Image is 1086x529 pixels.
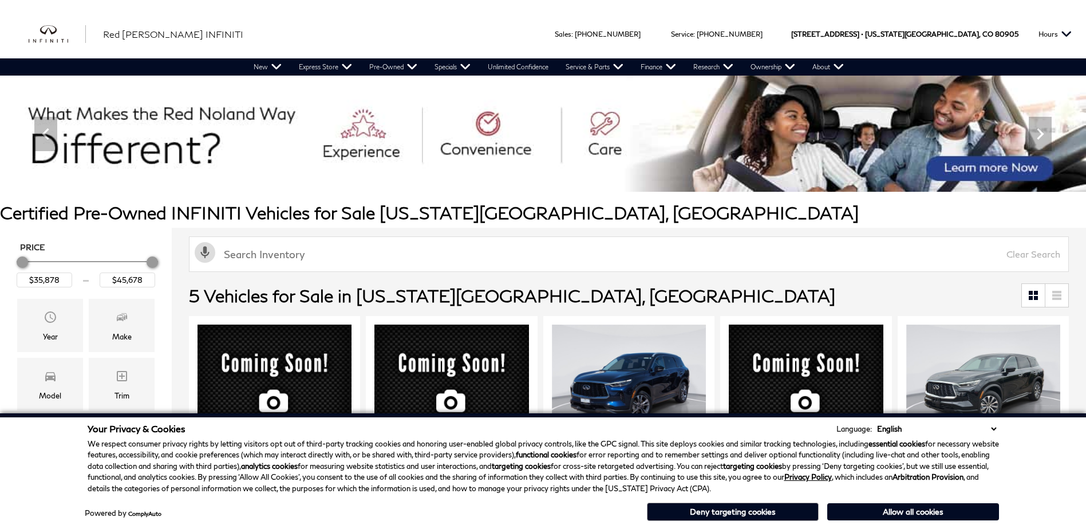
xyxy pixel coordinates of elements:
span: Red [PERSON_NAME] INFINITI [103,29,243,40]
div: Previous [34,117,57,151]
div: Maximum Price [147,256,158,268]
div: Powered by [85,510,161,517]
span: Go to slide 4 [562,171,573,182]
button: Allow all cookies [827,503,999,520]
span: Service [671,30,693,38]
span: Model [44,366,57,389]
strong: Arbitration Provision [893,472,963,481]
select: Language Select [874,423,999,435]
a: Red [PERSON_NAME] INFINITI [103,27,243,41]
span: Go to slide 2 [530,171,541,182]
div: 1 / 2 [552,325,708,441]
span: Make [115,307,129,330]
a: Express Store [290,58,361,76]
strong: functional cookies [516,450,576,459]
div: 1 / 2 [906,325,1062,441]
span: 5 Vehicles for Sale in [US_STATE][GEOGRAPHIC_DATA], [GEOGRAPHIC_DATA] [189,285,835,306]
strong: essential cookies [868,439,925,448]
div: Trim [114,389,129,402]
div: Next [1029,117,1052,151]
img: 2022 INFINITI QX60 LUXE 1 [552,325,708,441]
strong: analytics cookies [241,461,298,471]
span: Your Privacy & Cookies [88,423,185,434]
img: INFINITI [29,25,86,44]
div: Language: [836,425,872,433]
a: Service & Parts [557,58,632,76]
a: Research [685,58,742,76]
a: [PHONE_NUMBER] [697,30,763,38]
div: Minimum Price [17,256,28,268]
button: Open the hours dropdown [1033,10,1077,58]
a: Unlimited Confidence [479,58,557,76]
a: New [245,58,290,76]
span: Go to slide 3 [546,171,557,182]
a: Finance [632,58,685,76]
span: : [693,30,695,38]
img: 2024 INFINITI QX55 LUXE [374,325,528,444]
span: : [571,30,573,38]
p: We respect consumer privacy rights by letting visitors opt out of third-party tracking cookies an... [88,439,999,495]
div: Price [17,252,155,287]
span: CO [982,10,993,58]
a: infiniti [29,25,86,44]
div: YearYear [17,299,83,352]
span: [STREET_ADDRESS] • [791,10,863,58]
input: Minimum [17,273,72,287]
div: ModelModel [17,358,83,410]
span: Go to slide 1 [514,171,525,182]
a: Ownership [742,58,804,76]
a: ComplyAuto [128,510,161,517]
input: Search Inventory [189,236,1069,272]
span: 80905 [995,10,1018,58]
img: 2024 INFINITI QX50 Sensory [729,325,883,444]
span: Sales [555,30,571,38]
button: Deny targeting cookies [647,503,819,521]
a: [PHONE_NUMBER] [575,30,641,38]
strong: targeting cookies [723,461,782,471]
img: 2025 INFINITI QX60 PURE 1 [906,325,1062,441]
div: TrimTrim [89,358,155,410]
img: 2021 INFINITI Q50 Red Sport 400 [198,325,352,444]
div: Make [112,330,132,343]
h5: Price [20,242,152,252]
svg: Click to toggle on voice search [195,242,215,263]
a: Privacy Policy [784,472,832,481]
div: MakeMake [89,299,155,352]
span: Trim [115,366,129,389]
strong: targeting cookies [492,461,551,471]
span: [US_STATE][GEOGRAPHIC_DATA], [865,10,981,58]
a: About [804,58,852,76]
a: Pre-Owned [361,58,426,76]
input: Maximum [100,273,155,287]
div: Year [43,330,58,343]
nav: Main Navigation [245,58,852,76]
div: Model [39,389,61,402]
span: Year [44,307,57,330]
a: [STREET_ADDRESS] • [US_STATE][GEOGRAPHIC_DATA], CO 80905 [791,30,1018,38]
a: Specials [426,58,479,76]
